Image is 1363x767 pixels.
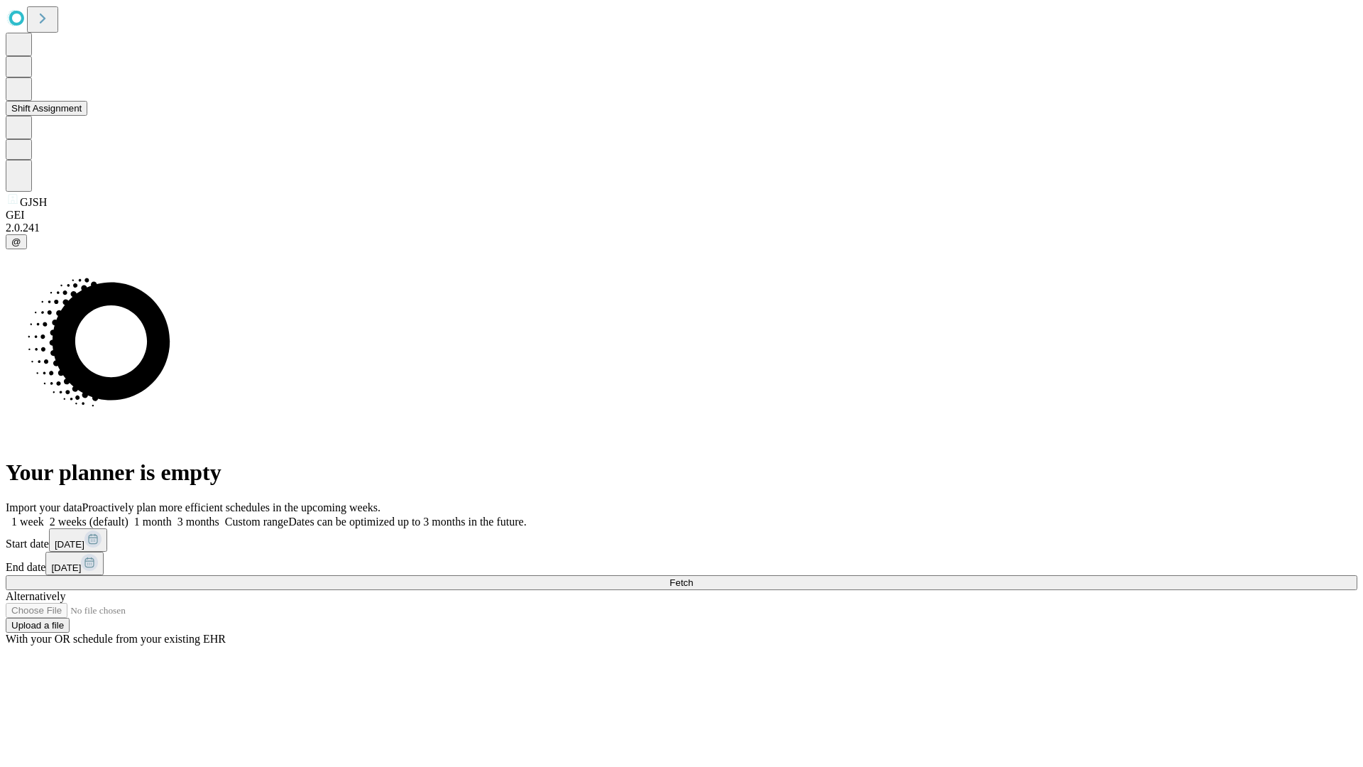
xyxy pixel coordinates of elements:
[6,552,1357,575] div: End date
[45,552,104,575] button: [DATE]
[225,516,288,528] span: Custom range
[11,236,21,247] span: @
[6,209,1357,222] div: GEI
[6,590,65,602] span: Alternatively
[6,501,82,513] span: Import your data
[6,459,1357,486] h1: Your planner is empty
[177,516,219,528] span: 3 months
[6,222,1357,234] div: 2.0.241
[55,539,84,550] span: [DATE]
[6,234,27,249] button: @
[6,528,1357,552] div: Start date
[6,101,87,116] button: Shift Assignment
[288,516,526,528] span: Dates can be optimized up to 3 months in the future.
[6,575,1357,590] button: Fetch
[6,618,70,633] button: Upload a file
[50,516,128,528] span: 2 weeks (default)
[51,562,81,573] span: [DATE]
[49,528,107,552] button: [DATE]
[82,501,381,513] span: Proactively plan more efficient schedules in the upcoming weeks.
[20,196,47,208] span: GJSH
[6,633,226,645] span: With your OR schedule from your existing EHR
[134,516,172,528] span: 1 month
[11,516,44,528] span: 1 week
[669,577,693,588] span: Fetch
